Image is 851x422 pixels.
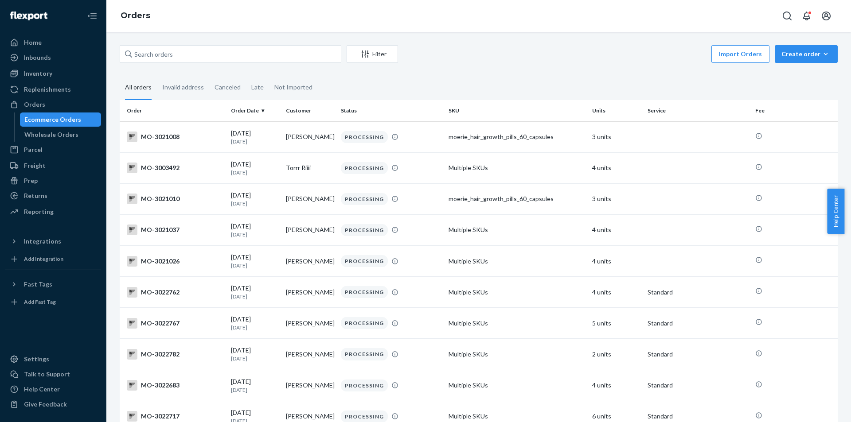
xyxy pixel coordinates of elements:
[5,82,101,97] a: Replenishments
[231,386,279,394] p: [DATE]
[798,7,816,25] button: Open notifications
[231,160,279,176] div: [DATE]
[5,205,101,219] a: Reporting
[24,355,49,364] div: Settings
[445,370,589,401] td: Multiple SKUs
[341,193,388,205] div: PROCESSING
[449,132,585,141] div: moerie_hair_growth_pills_60_capsules
[24,176,38,185] div: Prep
[445,246,589,277] td: Multiple SKUs
[215,76,241,99] div: Canceled
[231,191,279,207] div: [DATE]
[24,400,67,409] div: Give Feedback
[231,284,279,300] div: [DATE]
[20,128,101,142] a: Wholesale Orders
[589,100,644,121] th: Units
[341,286,388,298] div: PROCESSING
[817,7,835,25] button: Open account menu
[589,214,644,245] td: 4 units
[231,377,279,394] div: [DATE]
[282,308,337,339] td: [PERSON_NAME]
[120,100,227,121] th: Order
[827,189,844,234] span: Help Center
[282,339,337,370] td: [PERSON_NAME]
[589,277,644,308] td: 4 units
[127,225,224,235] div: MO-3021037
[445,308,589,339] td: Multiple SKUs
[231,169,279,176] p: [DATE]
[24,385,60,394] div: Help Center
[445,100,589,121] th: SKU
[445,277,589,308] td: Multiple SKUs
[24,53,51,62] div: Inbounds
[274,76,312,99] div: Not Imported
[127,132,224,142] div: MO-3021008
[10,12,47,20] img: Flexport logo
[648,319,748,328] p: Standard
[121,11,150,20] a: Orders
[231,315,279,331] div: [DATE]
[125,76,152,100] div: All orders
[231,222,279,238] div: [DATE]
[589,370,644,401] td: 4 units
[24,115,81,124] div: Ecommerce Orders
[589,339,644,370] td: 2 units
[711,45,769,63] button: Import Orders
[5,159,101,173] a: Freight
[24,38,42,47] div: Home
[589,246,644,277] td: 4 units
[347,45,398,63] button: Filter
[231,253,279,269] div: [DATE]
[120,45,341,63] input: Search orders
[5,143,101,157] a: Parcel
[5,352,101,366] a: Settings
[648,412,748,421] p: Standard
[282,246,337,277] td: [PERSON_NAME]
[127,349,224,360] div: MO-3022782
[5,66,101,81] a: Inventory
[644,100,752,121] th: Service
[5,367,101,381] a: Talk to Support
[589,183,644,214] td: 3 units
[24,130,78,139] div: Wholesale Orders
[341,317,388,329] div: PROCESSING
[24,145,43,154] div: Parcel
[20,112,101,127] a: Ecommerce Orders
[5,234,101,248] button: Integrations
[127,163,224,173] div: MO-3003492
[282,121,337,152] td: [PERSON_NAME]
[24,191,47,200] div: Returns
[341,131,388,143] div: PROCESSING
[341,224,388,236] div: PROCESSING
[5,277,101,291] button: Fast Tags
[282,183,337,214] td: [PERSON_NAME]
[337,100,445,121] th: Status
[127,287,224,298] div: MO-3022762
[449,194,585,203] div: moerie_hair_growth_pills_60_capsules
[648,350,748,359] p: Standard
[341,162,388,174] div: PROCESSING
[24,100,45,109] div: Orders
[5,382,101,396] a: Help Center
[24,255,63,263] div: Add Integration
[341,255,388,267] div: PROCESSING
[24,207,54,216] div: Reporting
[231,262,279,269] p: [DATE]
[83,7,101,25] button: Close Navigation
[445,214,589,245] td: Multiple SKUs
[24,161,46,170] div: Freight
[231,293,279,300] p: [DATE]
[752,100,838,121] th: Fee
[589,121,644,152] td: 3 units
[282,152,337,183] td: Torrr Riiii
[775,45,838,63] button: Create order
[127,318,224,329] div: MO-3022767
[5,97,101,112] a: Orders
[282,214,337,245] td: [PERSON_NAME]
[24,69,52,78] div: Inventory
[231,355,279,362] p: [DATE]
[162,76,204,99] div: Invalid address
[5,189,101,203] a: Returns
[5,50,101,65] a: Inbounds
[5,252,101,266] a: Add Integration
